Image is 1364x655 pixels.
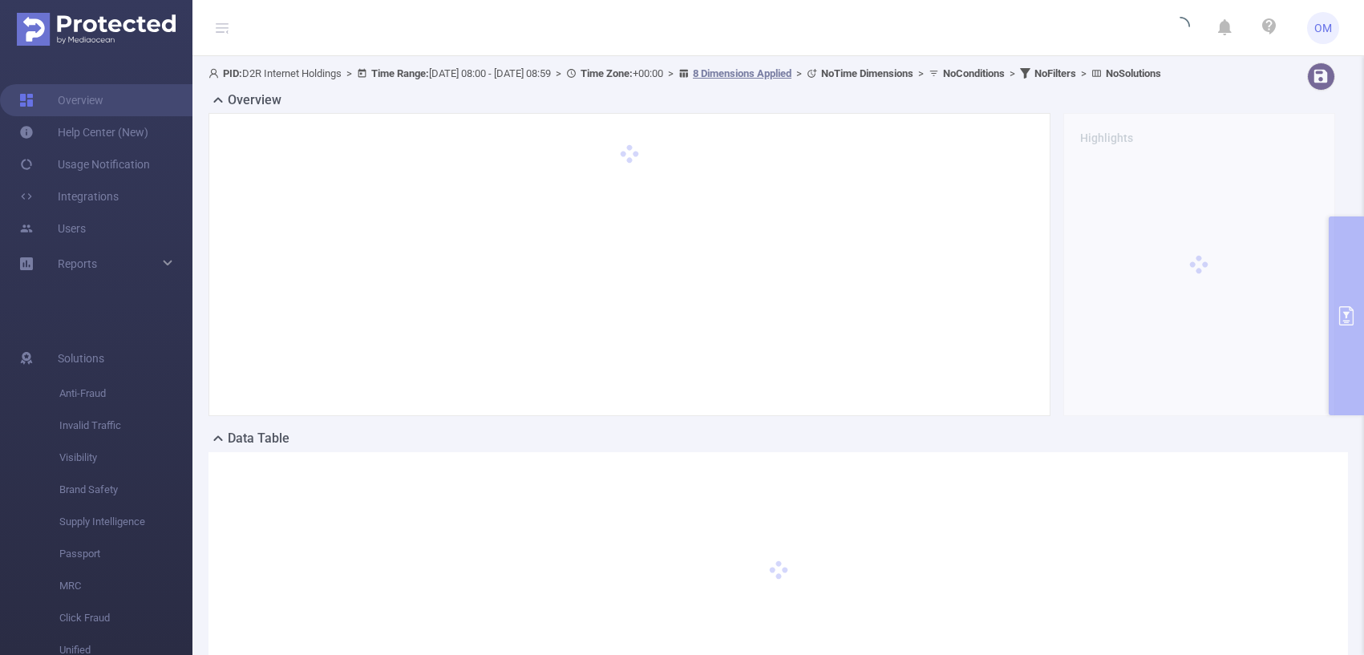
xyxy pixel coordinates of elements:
[342,67,357,79] span: >
[1034,67,1076,79] b: No Filters
[228,429,289,448] h2: Data Table
[913,67,929,79] span: >
[58,257,97,270] span: Reports
[223,67,242,79] b: PID:
[693,67,791,79] u: 8 Dimensions Applied
[1005,67,1020,79] span: >
[19,180,119,212] a: Integrations
[371,67,429,79] b: Time Range:
[208,68,223,79] i: icon: user
[59,506,192,538] span: Supply Intelligence
[1106,67,1161,79] b: No Solutions
[19,116,148,148] a: Help Center (New)
[663,67,678,79] span: >
[59,474,192,506] span: Brand Safety
[208,67,1161,79] span: D2R Internet Holdings [DATE] 08:00 - [DATE] 08:59 +00:00
[228,91,281,110] h2: Overview
[17,13,176,46] img: Protected Media
[19,84,103,116] a: Overview
[1076,67,1091,79] span: >
[19,148,150,180] a: Usage Notification
[59,378,192,410] span: Anti-Fraud
[1314,12,1332,44] span: OM
[19,212,86,245] a: Users
[1171,17,1190,39] i: icon: loading
[58,248,97,280] a: Reports
[791,67,807,79] span: >
[581,67,633,79] b: Time Zone:
[59,602,192,634] span: Click Fraud
[58,342,104,374] span: Solutions
[59,538,192,570] span: Passport
[59,410,192,442] span: Invalid Traffic
[821,67,913,79] b: No Time Dimensions
[551,67,566,79] span: >
[943,67,1005,79] b: No Conditions
[59,570,192,602] span: MRC
[59,442,192,474] span: Visibility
